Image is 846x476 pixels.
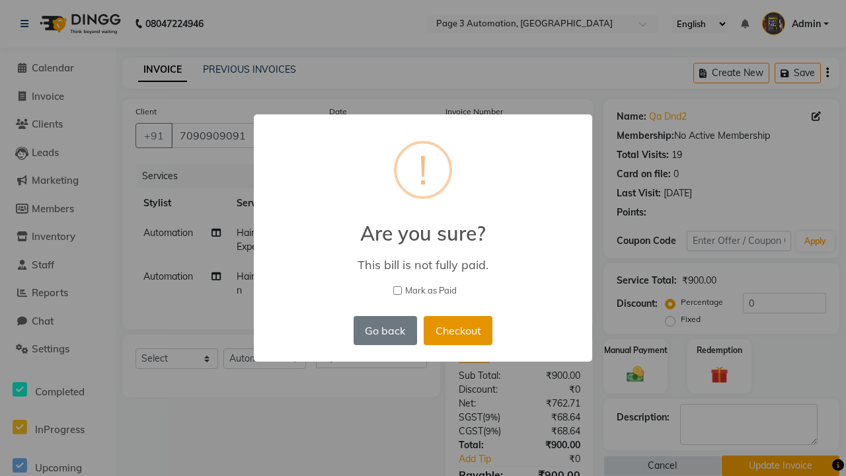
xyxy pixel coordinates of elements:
div: This bill is not fully paid. [273,257,573,272]
button: Checkout [424,316,492,345]
div: ! [418,143,428,196]
span: Mark as Paid [405,284,457,297]
button: Go back [354,316,417,345]
input: Mark as Paid [393,286,402,295]
h2: Are you sure? [254,206,592,245]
